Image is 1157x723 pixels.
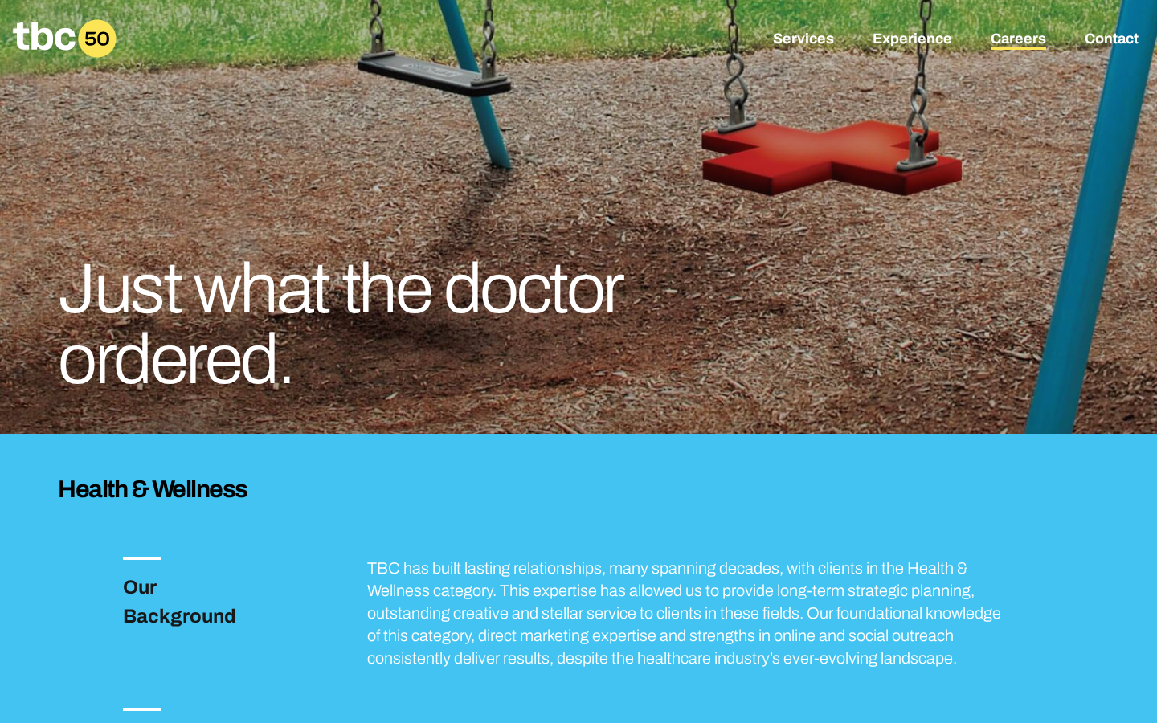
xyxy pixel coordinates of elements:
[123,573,277,631] h3: Our Background
[367,557,1002,669] p: TBC has built lasting relationships, many spanning decades, with clients in the Health & Wellness...
[13,19,117,58] a: Homepage
[58,254,675,395] h1: Just what the doctor ordered.
[58,472,1099,505] h3: Health & Wellness
[1085,31,1139,50] a: Contact
[873,31,952,50] a: Experience
[991,31,1046,50] a: Careers
[773,31,834,50] a: Services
